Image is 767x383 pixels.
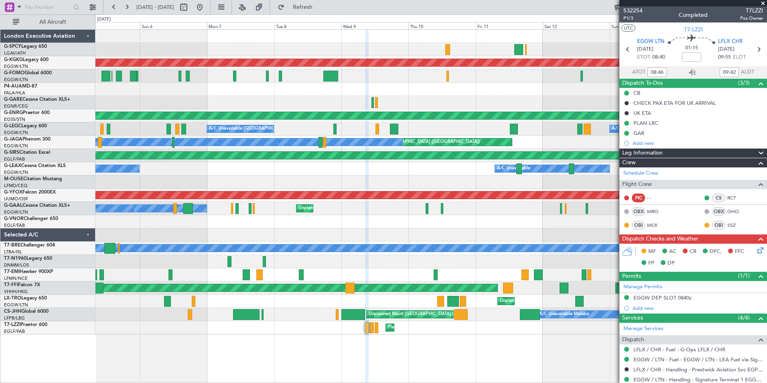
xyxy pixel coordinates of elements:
div: OBX [712,207,725,216]
div: EGGW DEP SLOT 0840z [633,294,692,301]
span: Flight Crew [622,180,652,189]
span: T7-LZZI [4,322,20,327]
span: Leg Information [622,149,663,158]
div: Fri 11 [476,22,543,29]
div: [DATE] [97,16,111,23]
a: VHHH/HKG [4,289,28,295]
a: LFPB/LBG [4,315,25,321]
span: (4/4) [738,314,750,322]
span: 09:55 [718,53,731,61]
a: G-KGKGLegacy 600 [4,57,49,62]
span: T7-FFI [4,283,18,287]
a: Manage Services [623,325,664,333]
span: G-GAAL [4,203,22,208]
span: G-ENRG [4,110,23,115]
span: 08:40 [652,53,665,61]
a: FALA/HLA [4,90,25,96]
span: FFC [735,248,744,256]
span: G-LEAX [4,163,21,168]
span: G-LEGC [4,124,21,128]
span: P4-AUA [4,84,22,89]
a: MCK [647,222,665,229]
a: EGGW/LTN [4,63,28,69]
div: CHECK PAX ETA FOR UK ARRIVAL [633,100,716,106]
span: G-YFOX [4,190,22,195]
span: G-VNOR [4,216,24,221]
span: AC [669,248,676,256]
a: G-ENRGPraetor 600 [4,110,50,115]
a: EGSS/STN [4,116,25,122]
div: Wed 9 [341,22,408,29]
div: A/C Unavailable Malabo [539,308,589,320]
a: T7-FFIFalcon 7X [4,283,40,287]
span: Dispatch To-Dos [622,79,663,88]
span: All Aircraft [21,19,85,25]
span: LX-TRO [4,296,21,301]
a: EGNR/CEG [4,103,28,109]
button: All Aircraft [9,16,87,29]
a: G-JAGAPhenom 300 [4,137,51,142]
span: ATOT [632,68,645,76]
span: [DATE] [718,45,735,53]
a: T7-LZZIPraetor 600 [4,322,47,327]
div: CS [712,194,725,202]
span: T7-LZZI [684,25,703,34]
a: EGLF/FAB [4,328,25,334]
span: M-OUSE [4,177,23,181]
a: EGGW / LTN - Handling - Signature Terminal 1 EGGW / LTN [633,376,763,383]
a: CS-JHHGlobal 6000 [4,309,49,314]
div: OBI [632,221,645,230]
div: Planned [GEOGRAPHIC_DATA] ([GEOGRAPHIC_DATA]) [366,136,480,148]
a: EGGW/LTN [4,143,28,149]
span: DFC, [710,248,722,256]
a: M-OUSECitation Mustang [4,177,62,181]
a: G-FOMOGlobal 6000 [4,71,52,75]
span: CR [690,248,696,256]
a: EGGW/LTN [4,77,28,83]
a: EGLF/FAB [4,156,25,162]
div: A/C Unavailable [497,163,530,175]
a: G-YFOXFalcon 2000EX [4,190,56,195]
div: Sat 5 [73,22,140,29]
a: G-VNORChallenger 650 [4,216,58,221]
a: LFMD/CEQ [4,183,27,189]
div: CB [633,90,640,96]
a: EGLF/FAB [4,222,25,228]
span: MF [648,248,656,256]
a: LFLX / CHR - Handling - Prestwick Aviation Svc EGPK / PIK [633,366,763,373]
div: Sun 6 [140,22,207,29]
a: DNMM/LOS [4,262,29,268]
span: G-GARE [4,97,22,102]
span: Dispatch [622,335,644,344]
a: T7-BREChallenger 604 [4,243,55,248]
a: EGGW/LTN [4,209,28,215]
a: EGGW / LTN - Fuel - EGGW / LTN - LEA Fuel via Signature in EGGW [633,356,763,363]
a: Manage Permits [623,283,662,291]
a: T7-EMIHawker 900XP [4,269,53,274]
a: EGGW/LTN [4,130,28,136]
a: MRO [647,208,665,215]
span: G-SIRS [4,150,19,155]
span: [DATE] - [DATE] [136,4,174,11]
span: ETOT [637,53,650,61]
input: --:-- [720,67,739,77]
div: PIC [632,194,645,202]
a: EGGW/LTN [4,169,28,175]
input: --:-- [647,67,667,77]
a: UUMO/OSF [4,196,28,202]
span: LFLX CHR [718,38,743,46]
span: [DATE] [637,45,653,53]
span: Services [622,314,643,323]
a: T7-N1960Legacy 650 [4,256,52,261]
span: (1/1) [738,271,750,280]
span: T7-BRE [4,243,20,248]
a: SSZ [727,222,745,229]
span: ALDT [741,68,754,76]
span: 532254 [623,6,643,15]
a: LFLX / CHR - Fuel - G-Ops LFLX / CHR [633,346,725,353]
span: Refresh [286,4,320,10]
div: Tue 8 [274,22,341,29]
a: LX-TROLegacy 650 [4,296,47,301]
span: Crew [622,158,636,167]
a: OHO [727,208,745,215]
